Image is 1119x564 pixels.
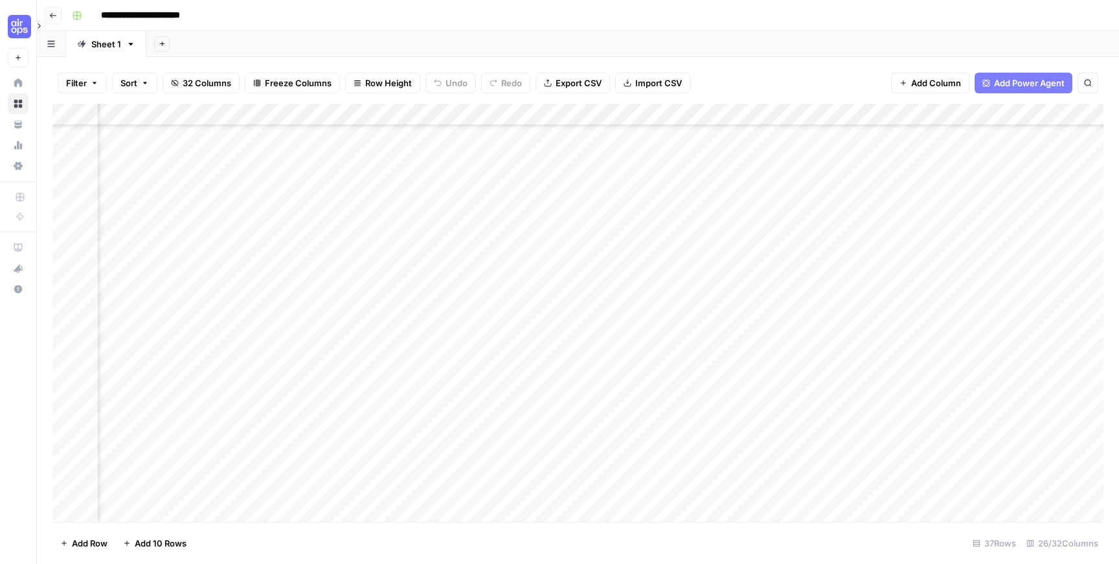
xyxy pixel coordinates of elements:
[115,533,194,554] button: Add 10 Rows
[501,76,522,89] span: Redo
[975,73,1072,93] button: Add Power Agent
[8,15,31,38] img: Cohort 4 Logo
[8,258,28,279] button: What's new?
[635,76,682,89] span: Import CSV
[994,76,1065,89] span: Add Power Agent
[8,237,28,258] a: AirOps Academy
[8,73,28,93] a: Home
[58,73,107,93] button: Filter
[245,73,340,93] button: Freeze Columns
[8,93,28,114] a: Browse
[8,156,28,176] a: Settings
[967,533,1021,554] div: 37 Rows
[345,73,420,93] button: Row Height
[8,135,28,156] a: Usage
[120,76,137,89] span: Sort
[1021,533,1103,554] div: 26/32 Columns
[91,38,121,51] div: Sheet 1
[72,537,107,550] span: Add Row
[446,76,468,89] span: Undo
[891,73,969,93] button: Add Column
[365,76,412,89] span: Row Height
[183,76,231,89] span: 32 Columns
[66,76,87,89] span: Filter
[8,259,28,278] div: What's new?
[265,76,332,89] span: Freeze Columns
[615,73,690,93] button: Import CSV
[536,73,610,93] button: Export CSV
[163,73,240,93] button: 32 Columns
[66,31,146,57] a: Sheet 1
[8,279,28,300] button: Help + Support
[52,533,115,554] button: Add Row
[135,537,186,550] span: Add 10 Rows
[556,76,602,89] span: Export CSV
[8,114,28,135] a: Your Data
[8,10,28,43] button: Workspace: Cohort 4
[112,73,157,93] button: Sort
[911,76,961,89] span: Add Column
[481,73,530,93] button: Redo
[425,73,476,93] button: Undo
